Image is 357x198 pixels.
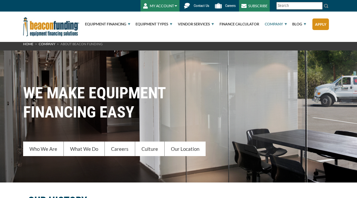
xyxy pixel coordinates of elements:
[131,12,172,37] a: Equipment Types
[64,142,105,156] a: What We Do
[316,3,321,9] a: Clear search text
[23,24,79,29] a: Beacon Funding Corporation
[165,142,206,156] a: Our Location
[23,42,33,46] a: HOME
[173,12,214,37] a: Vendor Services
[135,142,165,156] a: Culture
[312,18,329,30] a: Apply
[260,12,287,37] a: Company
[215,12,259,37] a: Finance Calculator
[287,12,306,37] a: Blog
[105,142,135,156] a: Careers
[23,83,334,122] h1: WE MAKE EQUIPMENT FINANCING EASY
[324,3,329,9] img: Search
[23,17,79,36] img: Beacon Funding Corporation
[276,2,323,10] input: Search
[80,12,130,37] a: Equipment Financing
[23,142,64,156] a: Who We Are
[194,4,209,8] span: Contact Us
[225,4,236,8] span: Careers
[39,42,55,46] a: Company
[60,42,102,46] span: About Beacon Funding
